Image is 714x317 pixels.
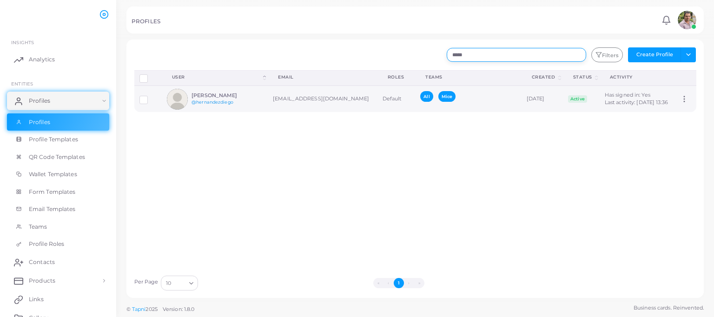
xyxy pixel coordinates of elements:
[29,240,64,248] span: Profile Roles
[7,92,109,110] a: Profiles
[134,70,162,86] th: Row-selection
[145,305,157,313] span: 2025
[29,135,78,144] span: Profile Templates
[29,153,85,161] span: QR Code Templates
[7,253,109,271] a: Contacts
[29,295,44,304] span: Links
[268,86,377,112] td: [EMAIL_ADDRESS][DOMAIN_NAME]
[628,47,681,62] button: Create Profile
[29,188,76,196] span: Form Templates
[634,304,704,312] span: Business cards. Reinvented.
[7,235,109,253] a: Profile Roles
[132,18,160,25] h5: PROFILES
[420,91,433,102] span: All
[11,40,34,45] span: INSIGHTS
[7,165,109,183] a: Wallet Templates
[11,81,33,86] span: ENTITIES
[573,74,593,80] div: Status
[7,183,109,201] a: Form Templates
[522,86,563,112] td: [DATE]
[192,92,260,99] h6: [PERSON_NAME]
[7,148,109,166] a: QR Code Templates
[394,278,404,288] button: Go to page 1
[610,74,665,80] div: activity
[438,91,456,102] span: Mice
[591,47,623,62] button: Filters
[7,218,109,236] a: Teams
[29,258,55,266] span: Contacts
[7,200,109,218] a: Email Templates
[605,99,668,106] span: Last activity: [DATE] 13:36
[192,99,233,105] a: @hernandezdiego
[7,50,109,69] a: Analytics
[675,70,696,86] th: Action
[161,276,198,291] div: Search for option
[166,278,171,288] span: 10
[678,11,696,29] img: avatar
[29,97,50,105] span: Profiles
[163,306,195,312] span: Version: 1.8.0
[388,74,405,80] div: Roles
[29,223,47,231] span: Teams
[172,278,185,288] input: Search for option
[172,74,261,80] div: User
[126,305,194,313] span: ©
[29,118,50,126] span: Profiles
[29,205,76,213] span: Email Templates
[425,74,511,80] div: Teams
[167,89,188,110] img: avatar
[7,271,109,290] a: Products
[29,170,77,178] span: Wallet Templates
[132,306,146,312] a: Tapni
[29,277,55,285] span: Products
[7,290,109,309] a: Links
[7,131,109,148] a: Profile Templates
[134,278,159,286] label: Per Page
[200,278,597,288] ul: Pagination
[278,74,367,80] div: Email
[532,74,556,80] div: Created
[7,113,109,131] a: Profiles
[675,11,699,29] a: avatar
[377,86,416,112] td: Default
[29,55,55,64] span: Analytics
[568,95,588,103] span: Active
[605,92,650,98] span: Has signed in: Yes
